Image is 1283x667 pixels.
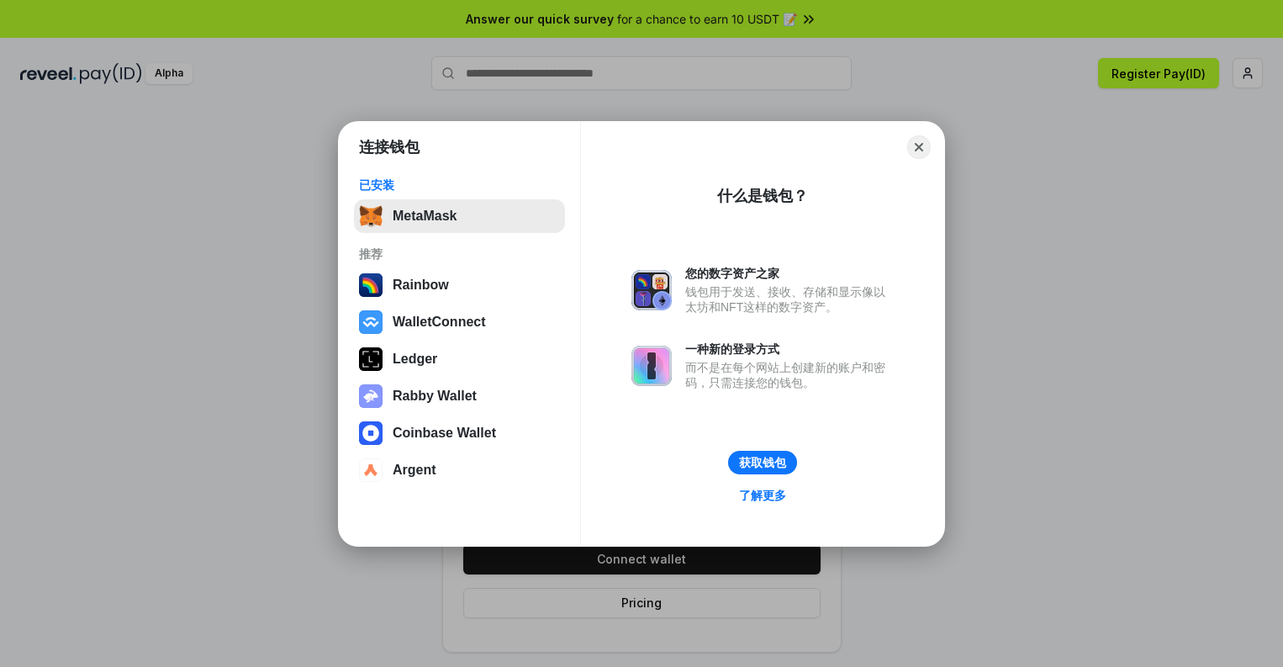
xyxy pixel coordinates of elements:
img: svg+xml,%3Csvg%20xmlns%3D%22http%3A%2F%2Fwww.w3.org%2F2000%2Fsvg%22%20width%3D%2228%22%20height%3... [359,347,383,371]
button: Rainbow [354,268,565,302]
button: Rabby Wallet [354,379,565,413]
div: 推荐 [359,246,560,262]
button: Argent [354,453,565,487]
img: svg+xml,%3Csvg%20xmlns%3D%22http%3A%2F%2Fwww.w3.org%2F2000%2Fsvg%22%20fill%3D%22none%22%20viewBox... [631,346,672,386]
h1: 连接钱包 [359,137,420,157]
div: 什么是钱包？ [717,186,808,206]
button: Coinbase Wallet [354,416,565,450]
div: 获取钱包 [739,455,786,470]
button: Ledger [354,342,565,376]
div: MetaMask [393,209,457,224]
div: WalletConnect [393,315,486,330]
div: 了解更多 [739,488,786,503]
img: svg+xml,%3Csvg%20fill%3D%22none%22%20height%3D%2233%22%20viewBox%3D%220%200%2035%2033%22%20width%... [359,204,383,228]
a: 了解更多 [729,484,796,506]
img: svg+xml,%3Csvg%20xmlns%3D%22http%3A%2F%2Fwww.w3.org%2F2000%2Fsvg%22%20fill%3D%22none%22%20viewBox... [631,270,672,310]
div: Ledger [393,352,437,367]
img: svg+xml,%3Csvg%20xmlns%3D%22http%3A%2F%2Fwww.w3.org%2F2000%2Fsvg%22%20fill%3D%22none%22%20viewBox... [359,384,383,408]
button: WalletConnect [354,305,565,339]
img: svg+xml,%3Csvg%20width%3D%2228%22%20height%3D%2228%22%20viewBox%3D%220%200%2028%2028%22%20fill%3D... [359,458,383,482]
img: svg+xml,%3Csvg%20width%3D%22120%22%20height%3D%22120%22%20viewBox%3D%220%200%20120%20120%22%20fil... [359,273,383,297]
div: Argent [393,463,436,478]
img: svg+xml,%3Csvg%20width%3D%2228%22%20height%3D%2228%22%20viewBox%3D%220%200%2028%2028%22%20fill%3D... [359,421,383,445]
button: MetaMask [354,199,565,233]
div: 钱包用于发送、接收、存储和显示像以太坊和NFT这样的数字资产。 [685,284,894,315]
div: 而不是在每个网站上创建新的账户和密码，只需连接您的钱包。 [685,360,894,390]
div: 一种新的登录方式 [685,341,894,357]
div: 您的数字资产之家 [685,266,894,281]
button: 获取钱包 [728,451,797,474]
div: Coinbase Wallet [393,426,496,441]
div: Rabby Wallet [393,389,477,404]
img: svg+xml,%3Csvg%20width%3D%2228%22%20height%3D%2228%22%20viewBox%3D%220%200%2028%2028%22%20fill%3D... [359,310,383,334]
div: 已安装 [359,177,560,193]
button: Close [907,135,931,159]
div: Rainbow [393,278,449,293]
